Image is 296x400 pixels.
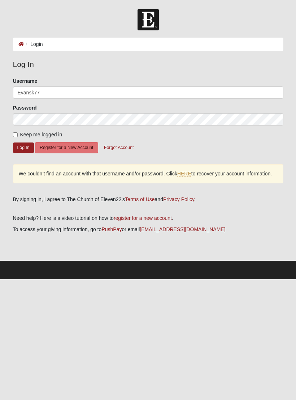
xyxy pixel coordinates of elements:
div: We couldn’t find an account with that username and/or password. Click to recover your account inf... [13,164,283,183]
a: HERE [177,171,191,177]
p: Need help? Here is a video tutorial on how to . [13,214,283,222]
a: [EMAIL_ADDRESS][DOMAIN_NAME] [140,226,225,232]
span: Keep me logged in [20,132,62,137]
a: register for a new account [114,215,172,221]
div: By signing in, I agree to The Church of Eleven22's and . [13,196,283,203]
a: PushPay [101,226,122,232]
img: Church of Eleven22 Logo [138,9,159,30]
a: Privacy Policy [163,196,194,202]
input: Keep me logged in [13,132,18,137]
legend: Log In [13,59,283,70]
label: Username [13,77,38,85]
button: Forgot Account [99,142,138,153]
label: Password [13,104,37,111]
a: Terms of Use [125,196,154,202]
button: Register for a New Account [35,142,98,153]
button: Log In [13,142,34,153]
p: To access your giving information, go to or email [13,226,283,233]
li: Login [24,41,43,48]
